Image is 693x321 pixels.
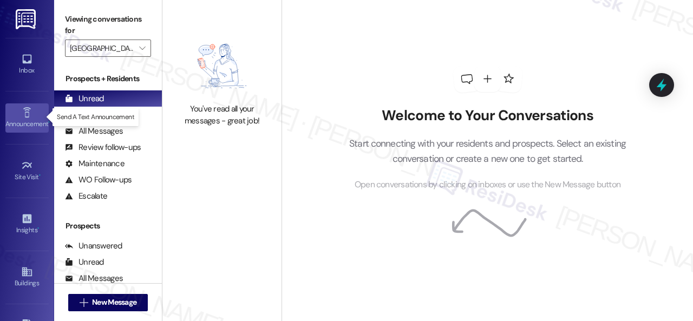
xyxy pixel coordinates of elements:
[5,209,49,239] a: Insights •
[54,220,162,232] div: Prospects
[333,136,643,167] p: Start connecting with your residents and prospects. Select an existing conversation or create a n...
[65,126,123,137] div: All Messages
[179,34,265,99] img: empty-state
[68,294,148,311] button: New Message
[65,158,125,169] div: Maintenance
[70,40,134,57] input: All communities
[54,73,162,84] div: Prospects + Residents
[65,174,132,186] div: WO Follow-ups
[80,298,88,307] i: 
[16,9,38,29] img: ResiDesk Logo
[39,172,41,179] span: •
[65,257,104,268] div: Unread
[355,178,620,192] span: Open conversations by clicking on inboxes or use the New Message button
[5,263,49,292] a: Buildings
[139,44,145,53] i: 
[333,107,643,125] h2: Welcome to Your Conversations
[65,11,151,40] label: Viewing conversations for
[48,119,50,126] span: •
[57,113,134,122] p: Send A Text Announcement
[65,273,123,284] div: All Messages
[92,297,136,308] span: New Message
[174,103,270,127] div: You've read all your messages - great job!
[5,50,49,79] a: Inbox
[5,156,49,186] a: Site Visit •
[37,225,39,232] span: •
[65,93,104,104] div: Unread
[65,191,107,202] div: Escalate
[65,240,122,252] div: Unanswered
[65,142,141,153] div: Review follow-ups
